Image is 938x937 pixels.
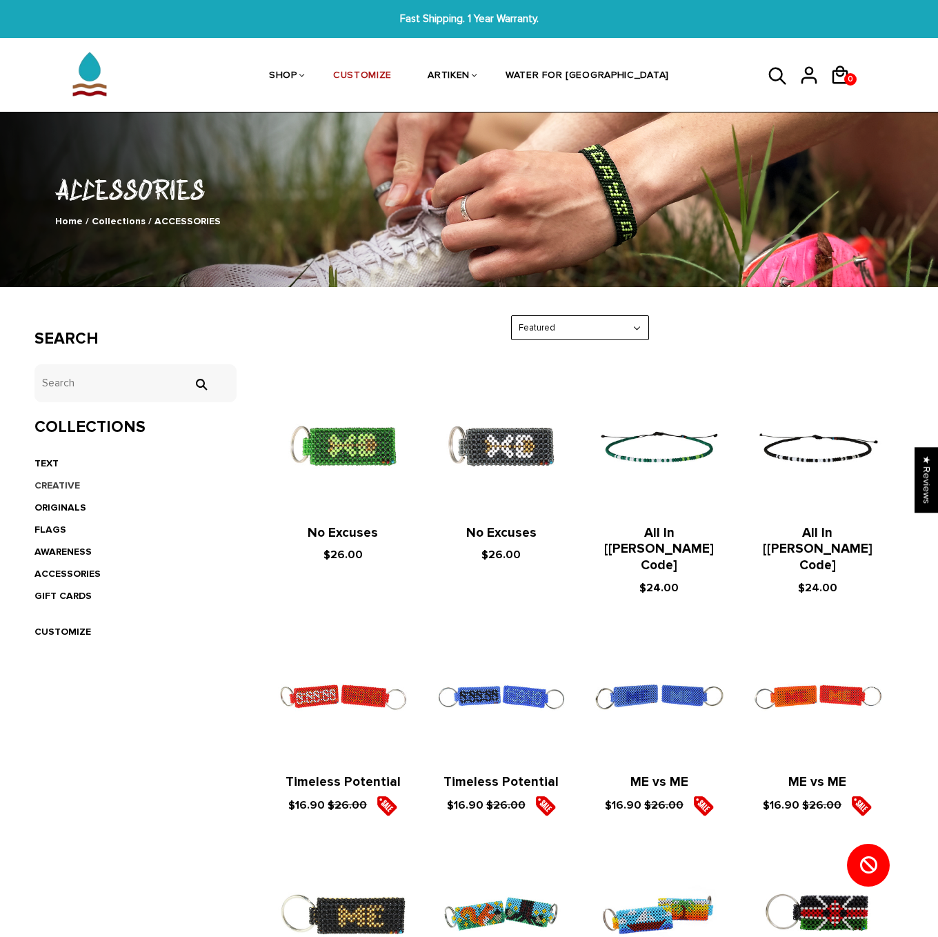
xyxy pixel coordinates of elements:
a: All In [[PERSON_NAME] Code] [763,525,872,574]
a: ME vs ME [788,774,846,790]
s: $26.00 [328,798,367,812]
a: WATER FOR [GEOGRAPHIC_DATA] [506,40,669,113]
div: Click to open Judge.me floating reviews tab [915,447,938,513]
a: Timeless Potential [286,774,401,790]
span: $16.90 [447,798,483,812]
h1: ACCESSORIES [34,170,904,207]
a: ACCESSORIES [34,568,101,580]
span: $26.00 [323,548,363,562]
a: Home [55,215,83,227]
span: $24.00 [639,581,679,595]
span: $26.00 [481,548,521,562]
img: sale5.png [693,796,714,816]
a: Collections [92,215,146,227]
span: $24.00 [798,581,837,595]
a: 0 [830,90,861,92]
a: ME vs ME [630,774,688,790]
s: $26.00 [486,798,526,812]
h3: Collections [34,417,237,437]
a: ARTIKEN [428,40,470,113]
img: sale5.png [851,796,872,816]
a: TEXT [34,457,59,469]
a: CUSTOMIZE [333,40,392,113]
span: ACCESSORIES [154,215,221,227]
span: $16.90 [605,798,641,812]
a: CREATIVE [34,480,80,491]
a: AWARENESS [34,546,92,558]
span: / [148,215,152,227]
span: Fast Shipping. 1 Year Warranty. [290,11,648,27]
img: sale5.png [535,796,556,816]
a: No Excuses [308,525,378,541]
a: Timeless Potential [443,774,559,790]
h3: Search [34,329,237,349]
span: / [86,215,89,227]
a: ORIGINALS [34,502,86,513]
a: All In [[PERSON_NAME] Code] [604,525,714,574]
s: $26.00 [644,798,683,812]
a: CUSTOMIZE [34,626,91,638]
a: FLAGS [34,524,66,535]
s: $26.00 [802,798,841,812]
input: Search [187,378,214,391]
a: No Excuses [466,525,537,541]
span: 0 [845,70,856,89]
a: GIFT CARDS [34,590,92,602]
a: SHOP [269,40,297,113]
img: sale5.png [377,796,397,816]
span: $16.90 [288,798,325,812]
span: $16.90 [763,798,799,812]
input: Search [34,364,237,402]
